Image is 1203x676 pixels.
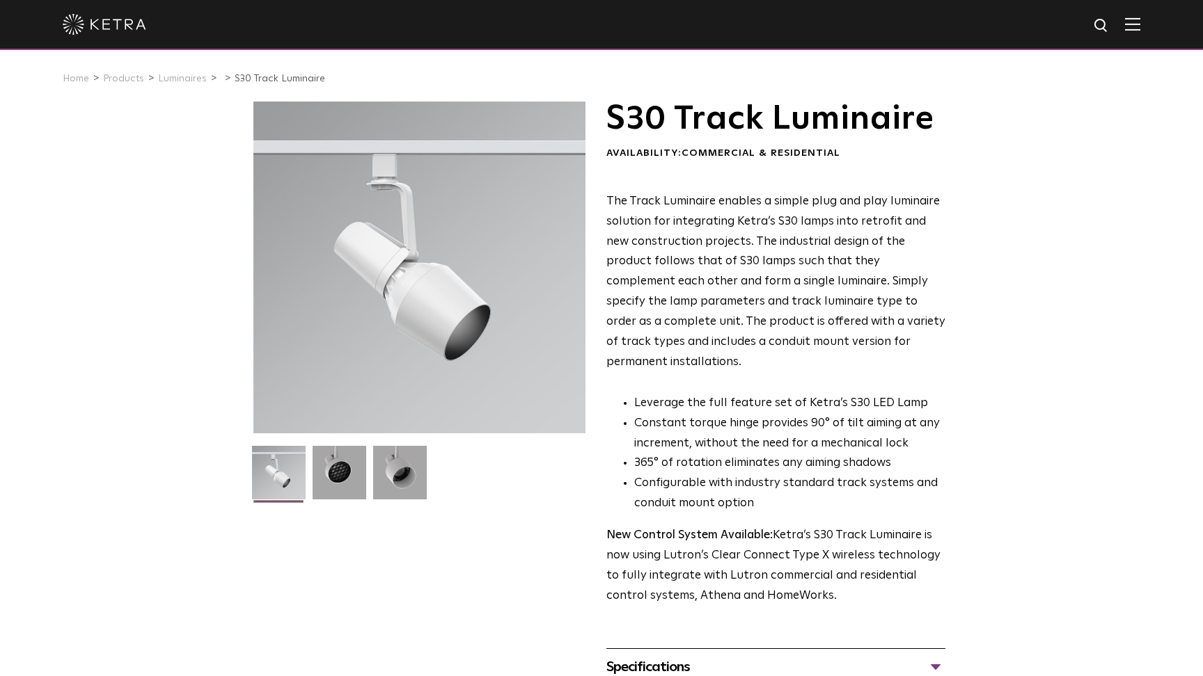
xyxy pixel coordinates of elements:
strong: New Control System Available: [606,529,773,541]
a: Luminaires [158,74,207,83]
span: Commercial & Residential [682,148,840,158]
img: Hamburger%20Nav.svg [1125,17,1140,31]
img: search icon [1093,17,1110,35]
a: S30 Track Luminaire [235,74,325,83]
p: Ketra’s S30 Track Luminaire is now using Lutron’s Clear Connect Type X wireless technology to ful... [606,526,945,606]
img: S30-Track-Luminaire-2021-Web-Square [252,446,306,510]
img: 3b1b0dc7630e9da69e6b [313,446,366,510]
li: Leverage the full feature set of Ketra’s S30 LED Lamp [634,394,945,414]
a: Home [63,74,89,83]
li: 365° of rotation eliminates any aiming shadows [634,453,945,474]
span: The Track Luminaire enables a simple plug and play luminaire solution for integrating Ketra’s S30... [606,195,945,368]
li: Constant torque hinge provides 90° of tilt aiming at any increment, without the need for a mechan... [634,414,945,454]
li: Configurable with industry standard track systems and conduit mount option [634,474,945,514]
h1: S30 Track Luminaire [606,102,945,136]
a: Products [103,74,144,83]
img: ketra-logo-2019-white [63,14,146,35]
img: 9e3d97bd0cf938513d6e [373,446,427,510]
div: Availability: [606,147,945,161]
